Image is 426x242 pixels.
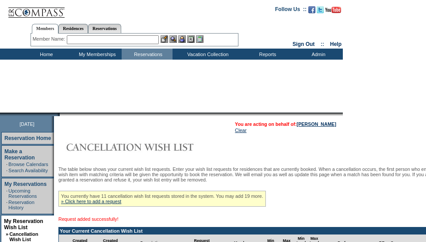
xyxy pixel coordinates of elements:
[32,24,59,34] a: Members
[308,9,315,14] a: Become our fan on Facebook
[4,135,51,141] a: Reservation Home
[71,49,122,60] td: My Memberships
[58,138,235,156] img: Cancellation Wish List
[4,181,46,187] a: My Reservations
[58,191,266,207] div: You currently have 11 cancellation wish list requests stored in the system. You may add 19 more.
[20,49,71,60] td: Home
[169,35,177,43] img: View
[325,9,341,14] a: Subscribe to our YouTube Channel
[196,35,203,43] img: b_calculator.gif
[292,49,343,60] td: Admin
[8,162,48,167] a: Browse Calendars
[178,35,186,43] img: Impersonate
[317,6,324,13] img: Follow us on Twitter
[173,49,241,60] td: Vacation Collection
[19,121,35,127] span: [DATE]
[122,49,173,60] td: Reservations
[6,168,8,173] td: ·
[6,188,8,199] td: ·
[6,231,8,237] b: »
[241,49,292,60] td: Reports
[8,168,48,173] a: Search Availability
[61,199,121,204] a: » Click here to add a request
[308,6,315,13] img: Become our fan on Facebook
[6,162,8,167] td: ·
[8,188,37,199] a: Upcoming Reservations
[330,41,342,47] a: Help
[9,231,38,242] a: Cancellation Wish List
[161,35,168,43] img: b_edit.gif
[321,41,324,47] span: ::
[235,121,336,127] span: You are acting on behalf of:
[275,5,307,16] td: Follow Us ::
[4,148,35,161] a: Make a Reservation
[317,9,324,14] a: Follow us on Twitter
[60,113,61,116] img: blank.gif
[292,41,315,47] a: Sign Out
[325,7,341,13] img: Subscribe to our YouTube Channel
[58,216,119,222] span: Request added successfully!
[6,200,8,210] td: ·
[58,24,88,33] a: Residences
[88,24,121,33] a: Reservations
[235,128,246,133] a: Clear
[4,218,43,231] a: My Reservation Wish List
[57,113,60,116] img: promoShadowLeftCorner.gif
[8,200,35,210] a: Reservation History
[33,35,67,43] div: Member Name:
[297,121,336,127] a: [PERSON_NAME]
[187,35,195,43] img: Reservations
